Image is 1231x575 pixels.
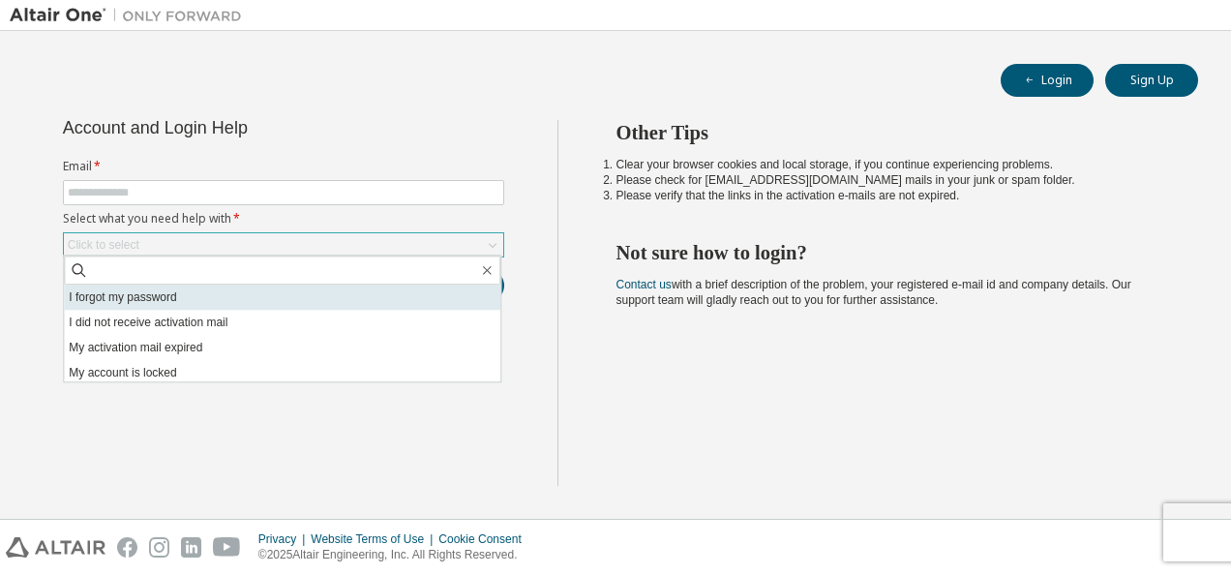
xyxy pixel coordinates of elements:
[616,172,1164,188] li: Please check for [EMAIL_ADDRESS][DOMAIN_NAME] mails in your junk or spam folder.
[213,537,241,558] img: youtube.svg
[117,537,137,558] img: facebook.svg
[311,531,438,547] div: Website Terms of Use
[63,211,504,227] label: Select what you need help with
[616,278,672,291] a: Contact us
[616,240,1164,265] h2: Not sure how to login?
[616,278,1131,307] span: with a brief description of the problem, your registered e-mail id and company details. Our suppo...
[64,285,500,310] li: I forgot my password
[1105,64,1198,97] button: Sign Up
[258,531,311,547] div: Privacy
[616,188,1164,203] li: Please verify that the links in the activation e-mails are not expired.
[63,120,416,136] div: Account and Login Help
[258,547,533,563] p: © 2025 Altair Engineering, Inc. All Rights Reserved.
[10,6,252,25] img: Altair One
[181,537,201,558] img: linkedin.svg
[616,120,1164,145] h2: Other Tips
[149,537,169,558] img: instagram.svg
[68,237,139,253] div: Click to select
[6,537,105,558] img: altair_logo.svg
[616,157,1164,172] li: Clear your browser cookies and local storage, if you continue experiencing problems.
[64,233,503,257] div: Click to select
[63,159,504,174] label: Email
[438,531,532,547] div: Cookie Consent
[1001,64,1094,97] button: Login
